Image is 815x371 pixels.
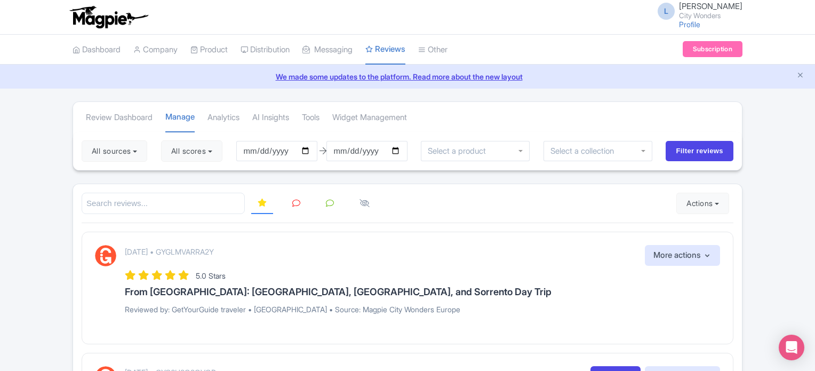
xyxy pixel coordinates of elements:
input: Select a collection [550,146,621,156]
div: Open Intercom Messenger [779,335,804,360]
input: Select a product [428,146,492,156]
img: logo-ab69f6fb50320c5b225c76a69d11143b.png [67,5,150,29]
input: Filter reviews [666,141,733,161]
input: Search reviews... [82,193,245,215]
p: [DATE] • GYGLMVARRA2Y [125,246,214,257]
a: Profile [679,20,700,29]
a: Messaging [302,35,353,65]
a: Analytics [207,103,239,132]
a: We made some updates to the platform. Read more about the new layout [6,71,809,82]
span: [PERSON_NAME] [679,1,742,11]
a: Product [190,35,228,65]
a: Dashboard [73,35,121,65]
p: Reviewed by: GetYourGuide traveler • [GEOGRAPHIC_DATA] • Source: Magpie City Wonders Europe [125,304,720,315]
a: Company [133,35,178,65]
a: AI Insights [252,103,289,132]
a: Tools [302,103,319,132]
button: All sources [82,140,147,162]
a: Distribution [241,35,290,65]
a: Manage [165,102,195,133]
button: All scores [161,140,222,162]
button: Close announcement [796,70,804,82]
img: GetYourGuide Logo [95,245,116,266]
h3: From [GEOGRAPHIC_DATA]: [GEOGRAPHIC_DATA], [GEOGRAPHIC_DATA], and Sorrento Day Trip [125,287,720,297]
a: Review Dashboard [86,103,153,132]
a: L [PERSON_NAME] City Wonders [651,2,742,19]
span: L [658,3,675,20]
button: More actions [645,245,720,266]
button: Actions [676,193,729,214]
a: Widget Management [332,103,407,132]
a: Subscription [683,41,742,57]
small: City Wonders [679,12,742,19]
a: Reviews [365,35,405,65]
a: Other [418,35,448,65]
span: 5.0 Stars [196,271,226,280]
